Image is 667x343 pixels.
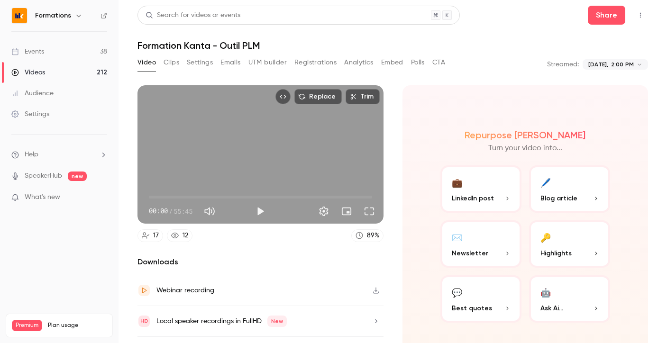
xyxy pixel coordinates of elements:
button: 💬Best quotes [440,275,521,323]
a: 12 [167,229,192,242]
span: What's new [25,192,60,202]
button: Video [137,55,156,70]
button: Analytics [344,55,374,70]
div: 12 [183,231,188,241]
span: 2:00 PM [611,60,634,69]
div: 17 [153,231,159,241]
button: CTA [432,55,445,70]
span: Newsletter [452,248,488,258]
button: 🤖Ask Ai... [529,275,610,323]
h2: Repurpose [PERSON_NAME] [465,129,585,141]
button: Replace [294,89,342,104]
span: Plan usage [48,322,107,329]
div: Videos [11,68,45,77]
a: 89% [351,229,384,242]
button: 💼LinkedIn post [440,165,521,213]
button: Share [588,6,625,25]
span: Help [25,150,38,160]
button: Full screen [360,202,379,221]
div: ✉️ [452,230,462,244]
h2: Downloads [137,256,384,268]
p: Streamed: [547,60,579,69]
span: Best quotes [452,303,492,313]
button: Turn on miniplayer [337,202,356,221]
div: Audience [11,89,54,98]
div: 💼 [452,175,462,190]
span: LinkedIn post [452,193,494,203]
button: Mute [200,202,219,221]
button: 🔑Highlights [529,220,610,268]
span: Highlights [540,248,572,258]
img: Formations [12,8,27,23]
div: 89 % [367,231,379,241]
div: Events [11,47,44,56]
span: Premium [12,320,42,331]
span: Blog article [540,193,577,203]
span: 55:45 [174,206,192,216]
span: New [267,316,287,327]
iframe: Noticeable Trigger [96,193,107,202]
div: Settings [11,109,49,119]
div: 💬 [452,285,462,299]
div: 🖊️ [540,175,551,190]
span: [DATE], [588,60,608,69]
button: Trim [346,89,380,104]
div: Webinar recording [156,285,214,296]
div: 🔑 [540,230,551,244]
div: 00:00 [149,206,192,216]
div: Local speaker recordings in FullHD [156,316,287,327]
span: new [68,171,87,181]
span: Ask Ai... [540,303,563,313]
button: 🖊️Blog article [529,165,610,213]
button: Polls [411,55,425,70]
button: Settings [314,202,333,221]
a: SpeakerHub [25,171,62,181]
li: help-dropdown-opener [11,150,107,160]
button: Settings [187,55,213,70]
button: Clips [164,55,179,70]
button: Play [251,202,270,221]
h6: Formations [35,11,71,20]
button: Embed video [275,89,291,104]
p: Turn your video into... [488,143,562,154]
button: UTM builder [248,55,287,70]
button: ✉️Newsletter [440,220,521,268]
h1: Formation Kanta - Outil PLM [137,40,648,51]
button: Top Bar Actions [633,8,648,23]
button: Embed [381,55,403,70]
a: 17 [137,229,163,242]
button: Registrations [294,55,337,70]
span: / [169,206,173,216]
div: 🤖 [540,285,551,299]
span: 00:00 [149,206,168,216]
div: Search for videos or events [146,10,240,20]
button: Emails [220,55,240,70]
